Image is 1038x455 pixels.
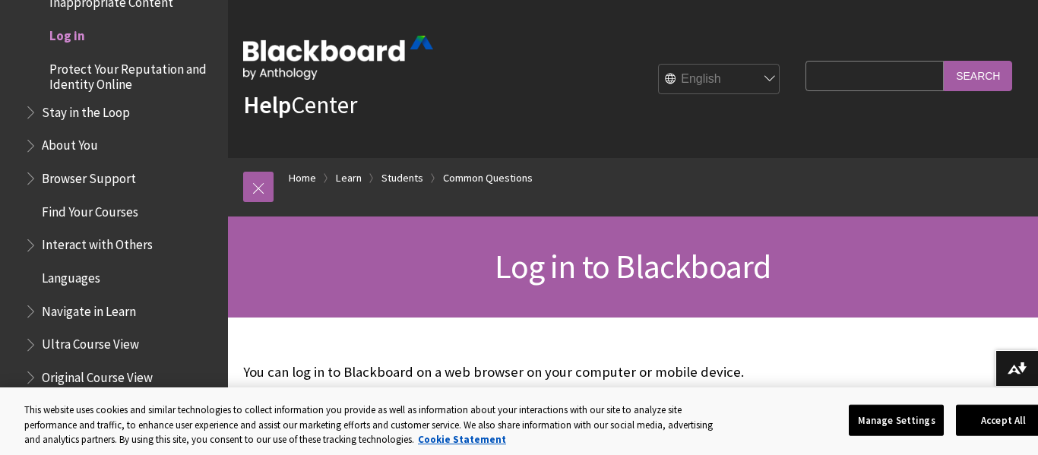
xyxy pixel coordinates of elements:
a: More information about your privacy, opens in a new tab [418,433,506,446]
a: Common Questions [443,169,533,188]
span: Navigate in Learn [42,299,136,319]
img: Blackboard by Anthology [243,36,433,80]
span: Log in [49,23,85,43]
span: Find Your Courses [42,199,138,220]
select: Site Language Selector [659,65,780,95]
strong: Help [243,90,291,120]
span: Languages [42,265,100,286]
span: Browser Support [42,166,136,186]
p: You can log in to Blackboard on a web browser on your computer or mobile device. [243,362,798,382]
span: Protect Your Reputation and Identity Online [49,56,217,92]
span: Original Course View [42,365,153,385]
a: Students [381,169,423,188]
div: This website uses cookies and similar technologies to collect information you provide as well as ... [24,403,726,447]
a: HelpCenter [243,90,357,120]
span: Ultra Course View [42,332,139,352]
button: Manage Settings [849,404,944,436]
a: Home [289,169,316,188]
span: Log in to Blackboard [495,245,771,287]
span: Interact with Others [42,232,153,253]
span: Stay in the Loop [42,100,130,120]
a: Learn [336,169,362,188]
span: About You [42,133,98,153]
input: Search [944,61,1012,90]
